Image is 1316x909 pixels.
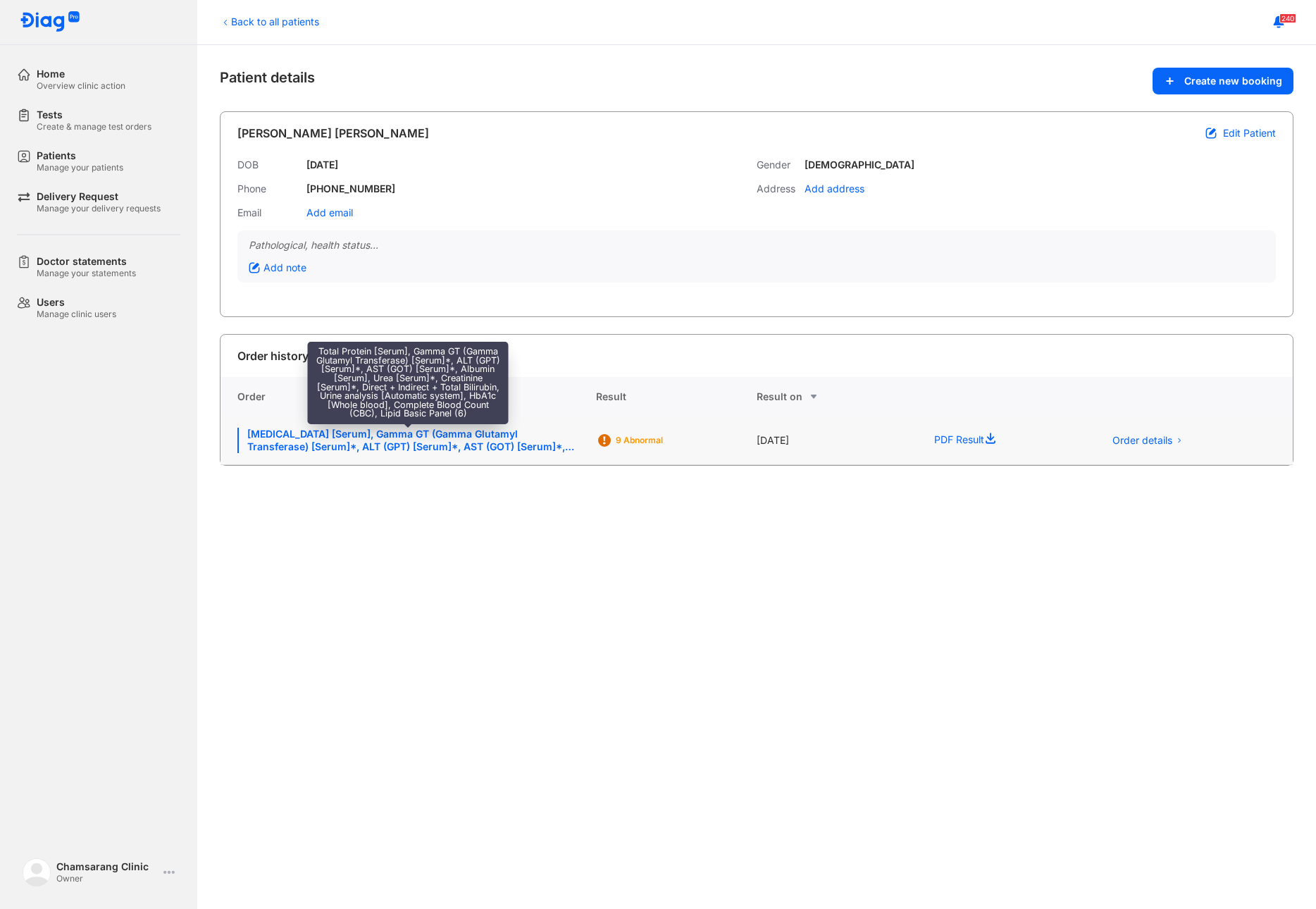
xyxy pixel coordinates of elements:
[37,121,151,132] div: Create & manage test orders
[757,183,799,195] div: Address
[37,149,123,162] div: Patients
[37,296,116,309] div: Users
[596,377,757,416] div: Result
[237,159,301,171] div: DOB
[237,347,309,364] div: Order history
[757,159,799,171] div: Gender
[37,68,125,80] div: Home
[1153,68,1293,94] button: Create new booking
[237,183,301,195] div: Phone
[220,68,1293,94] div: Patient details
[37,255,136,268] div: Doctor statements
[1112,434,1172,447] span: Order details
[805,159,914,171] div: [DEMOGRAPHIC_DATA]
[757,416,917,465] div: [DATE]
[20,11,80,33] img: logo
[805,183,864,195] div: Add address
[757,388,917,405] div: Result on
[306,206,353,219] div: Add email
[220,14,319,29] div: Back to all patients
[306,183,395,195] div: [PHONE_NUMBER]
[306,159,338,171] div: [DATE]
[249,239,1265,252] div: Pathological, health status...
[1104,430,1192,451] button: Order details
[37,190,161,203] div: Delivery Request
[56,873,158,884] div: Owner
[249,261,306,274] div: Add note
[237,428,579,453] div: [MEDICAL_DATA] [Serum], Gamma GT (Gamma Glutamyl Transferase) [Serum]*, ALT (GPT) [Serum]*, AST (...
[1184,75,1282,87] span: Create new booking
[221,377,596,416] div: Order
[917,416,1087,465] div: PDF Result
[37,203,161,214] div: Manage your delivery requests
[37,268,136,279] div: Manage your statements
[1279,13,1296,23] span: 240
[56,860,158,873] div: Chamsarang Clinic
[23,858,51,886] img: logo
[1223,127,1276,140] span: Edit Patient
[37,162,123,173] div: Manage your patients
[616,435,728,446] div: 9 Abnormal
[237,206,301,219] div: Email
[37,109,151,121] div: Tests
[37,309,116,320] div: Manage clinic users
[237,125,429,142] div: [PERSON_NAME] [PERSON_NAME]
[37,80,125,92] div: Overview clinic action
